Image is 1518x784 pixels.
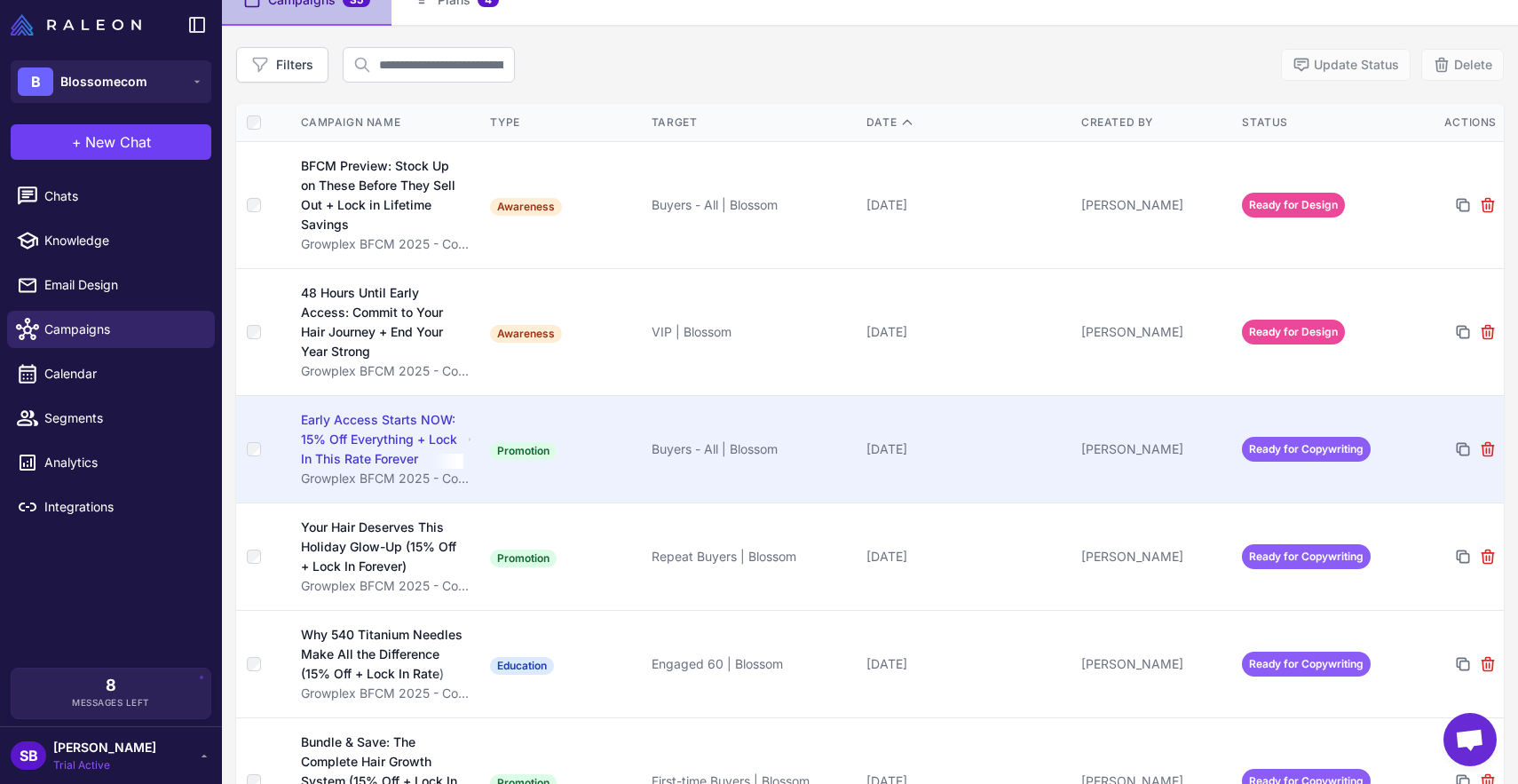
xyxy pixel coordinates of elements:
[490,325,562,343] span: Awareness
[7,311,215,348] a: Campaigns
[44,320,201,339] span: Campaigns
[44,408,201,428] span: Segments
[490,115,637,131] div: Type
[301,625,464,684] div: Why 540 Titanium Needles Make All the Difference (15% Off + Lock In Rate)
[301,156,465,234] div: BFCM Preview: Stock Up on These Before They Sell Out + Lock in Lifetime Savings
[301,410,464,469] div: Early Access Starts NOW: 15% Off Everything + Lock In This Rate Forever
[652,547,852,566] div: Repeat Buyers | Blossom
[72,696,150,709] span: Messages Left
[11,124,211,160] button: +New Chat
[301,361,473,381] div: Growplex BFCM 2025 - Commitment & Confidence Focus
[866,322,1067,342] div: [DATE]
[301,234,473,254] div: Growplex BFCM 2025 - Commitment & Confidence Focus
[11,14,141,36] img: Raleon Logo
[106,677,116,693] span: 8
[1242,544,1371,569] span: Ready for Copywriting
[1443,713,1497,766] div: Open chat
[7,355,215,392] a: Calendar
[1242,652,1371,677] span: Ready for Copywriting
[866,440,1067,459] div: [DATE]
[7,178,215,215] a: Chats
[652,440,852,459] div: Buyers - All | Blossom
[490,550,557,567] span: Promotion
[85,131,151,153] span: New Chat
[18,67,53,96] div: B
[866,195,1067,215] div: [DATE]
[1081,440,1229,459] div: [PERSON_NAME]
[1081,547,1229,566] div: [PERSON_NAME]
[301,518,463,576] div: Your Hair Deserves This Holiday Glow-Up (15% Off + Lock In Forever)
[1242,437,1371,462] span: Ready for Copywriting
[1396,104,1504,142] th: Actions
[490,657,554,675] span: Education
[72,131,82,153] span: +
[11,60,211,103] button: BBlossomecom
[1242,320,1345,344] span: Ready for Design
[866,654,1067,674] div: [DATE]
[1281,49,1411,81] button: Update Status
[60,72,147,91] span: Blossomecom
[1081,322,1229,342] div: [PERSON_NAME]
[7,400,215,437] a: Segments
[866,115,1067,131] div: Date
[301,469,473,488] div: Growplex BFCM 2025 - Commitment & Confidence Focus
[53,757,156,773] span: Trial Active
[1081,115,1229,131] div: Created By
[652,195,852,215] div: Buyers - All | Blossom
[1081,654,1229,674] div: [PERSON_NAME]
[44,364,201,384] span: Calendar
[11,14,148,36] a: Raleon Logo
[301,115,473,131] div: Campaign Name
[301,576,473,596] div: Growplex BFCM 2025 - Commitment & Confidence Focus
[1081,195,1229,215] div: [PERSON_NAME]
[1242,115,1389,131] div: Status
[490,198,562,216] span: Awareness
[44,231,201,250] span: Knowledge
[1421,49,1504,81] button: Delete
[301,283,464,361] div: 48 Hours Until Early Access: Commit to Your Hair Journey + End Your Year Strong
[652,322,852,342] div: VIP | Blossom
[7,488,215,526] a: Integrations
[1242,193,1345,218] span: Ready for Design
[53,738,156,757] span: [PERSON_NAME]
[236,47,328,83] button: Filters
[652,115,852,131] div: Target
[11,741,46,770] div: SB
[7,266,215,304] a: Email Design
[7,444,215,481] a: Analytics
[44,186,201,206] span: Chats
[44,275,201,295] span: Email Design
[44,453,201,472] span: Analytics
[301,684,473,703] div: Growplex BFCM 2025 - Commitment & Confidence Focus
[866,547,1067,566] div: [DATE]
[44,497,201,517] span: Integrations
[652,654,852,674] div: Engaged 60 | Blossom
[490,442,557,460] span: Promotion
[7,222,215,259] a: Knowledge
